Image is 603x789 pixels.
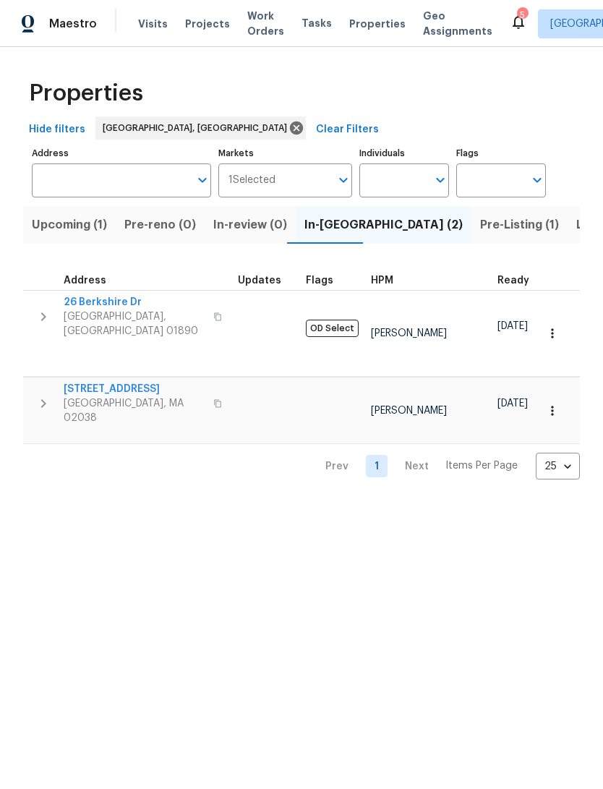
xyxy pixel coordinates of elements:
[138,17,168,32] span: Visits
[497,398,528,409] span: [DATE]
[192,170,213,190] button: Open
[64,382,205,396] span: [STREET_ADDRESS]
[527,170,547,190] button: Open
[32,149,211,158] label: Address
[371,406,447,416] span: [PERSON_NAME]
[480,215,559,235] span: Pre-Listing (1)
[333,170,354,190] button: Open
[359,149,449,158] label: Individuals
[49,15,97,33] span: Maestro
[349,17,406,32] span: Properties
[314,453,580,479] nav: Pagination Navigation
[371,276,393,286] span: HPM
[238,276,281,286] span: Updates
[95,116,306,140] div: [GEOGRAPHIC_DATA], [GEOGRAPHIC_DATA]
[64,396,205,425] span: [GEOGRAPHIC_DATA], MA 02038
[23,116,91,143] button: Hide filters
[228,174,275,187] span: 1 Selected
[32,215,107,235] span: Upcoming (1)
[64,310,205,338] span: [GEOGRAPHIC_DATA], [GEOGRAPHIC_DATA] 01890
[103,121,293,135] span: [GEOGRAPHIC_DATA], [GEOGRAPHIC_DATA]
[430,170,450,190] button: Open
[310,116,385,143] button: Clear Filters
[64,295,205,310] span: 26 Berkshire Dr
[306,276,333,286] span: Flags
[497,321,528,331] span: [DATE]
[247,9,284,39] span: Work Orders
[456,149,546,158] label: Flags
[497,276,542,286] div: Earliest renovation start date (first business day after COE or Checkout)
[517,9,527,22] div: 5
[185,17,230,32] span: Projects
[497,276,529,286] span: Ready
[29,121,85,139] span: Hide filters
[306,320,359,337] span: OD Select
[445,459,518,474] p: Items Per Page
[213,215,287,235] span: In-review (0)
[29,76,143,111] span: Properties
[218,149,353,158] label: Markets
[366,455,388,477] a: Goto page 1
[124,215,196,235] span: Pre-reno (0)
[316,121,379,139] span: Clear Filters
[371,328,447,338] span: [PERSON_NAME]
[536,448,580,485] div: 25
[301,18,332,28] span: Tasks
[304,215,463,235] span: In-[GEOGRAPHIC_DATA] (2)
[423,9,492,39] span: Geo Assignments
[64,276,106,286] span: Address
